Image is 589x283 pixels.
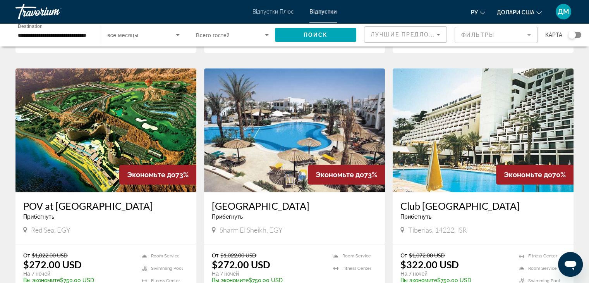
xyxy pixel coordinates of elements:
[23,214,54,220] span: Прибегнуть
[528,266,557,271] span: Room Service
[252,9,294,15] a: Відпустки Плюс
[220,252,256,259] span: $1,022.00 USD
[127,171,175,179] span: Экономьте до
[409,252,445,259] span: $1,072.00 USD
[400,214,431,220] span: Прибегнуть
[304,32,328,38] span: Поиск
[471,7,485,18] button: Змінити мову
[212,200,377,212] a: [GEOGRAPHIC_DATA]
[18,24,43,29] span: Destination
[308,165,385,185] div: 73%
[371,31,453,38] span: Лучшие предложения
[545,29,562,40] span: карта
[408,226,467,234] span: Tiberias, 14222, ISR
[371,30,440,39] mat-select: Sort by
[151,254,180,259] span: Room Service
[558,252,583,277] iframe: Кнопка для запуску вікна повідомлення
[23,270,134,277] p: На 7 ночей
[400,252,407,259] span: От
[400,270,511,277] p: На 7 ночей
[196,32,230,38] span: Всего гостей
[497,9,534,16] font: Долари США
[212,252,218,259] span: От
[393,68,574,192] img: ii_lch1.jpg
[455,26,537,43] button: Filter
[107,32,138,38] span: все месяцы
[496,165,574,185] div: 70%
[400,259,459,270] p: $322.00 USD
[504,171,552,179] span: Экономьте до
[31,226,70,234] span: Red Sea, EGY
[497,7,542,18] button: Змінити валюту
[23,252,30,259] span: От
[316,171,364,179] span: Экономьте до
[32,252,68,259] span: $1,022.00 USD
[309,9,337,15] a: Відпустки
[212,259,270,270] p: $272.00 USD
[528,254,557,259] span: Fitness Center
[342,266,371,271] span: Fitness Center
[204,68,385,192] img: ii_dir1.jpg
[151,266,183,271] span: Swimming Pool
[220,226,283,234] span: Sharm El Sheikh, EGY
[553,3,574,20] button: Меню користувача
[275,28,356,42] button: Поиск
[342,254,371,259] span: Room Service
[15,68,196,192] img: ii_psk1.jpg
[558,7,569,16] font: ДМ
[212,270,325,277] p: На 7 ночей
[471,9,478,16] font: ру
[23,200,189,212] a: POV at [GEOGRAPHIC_DATA]
[23,259,82,270] p: $272.00 USD
[15,2,93,22] a: Траворіум
[212,214,243,220] span: Прибегнуть
[400,200,566,212] a: Club [GEOGRAPHIC_DATA]
[119,165,196,185] div: 73%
